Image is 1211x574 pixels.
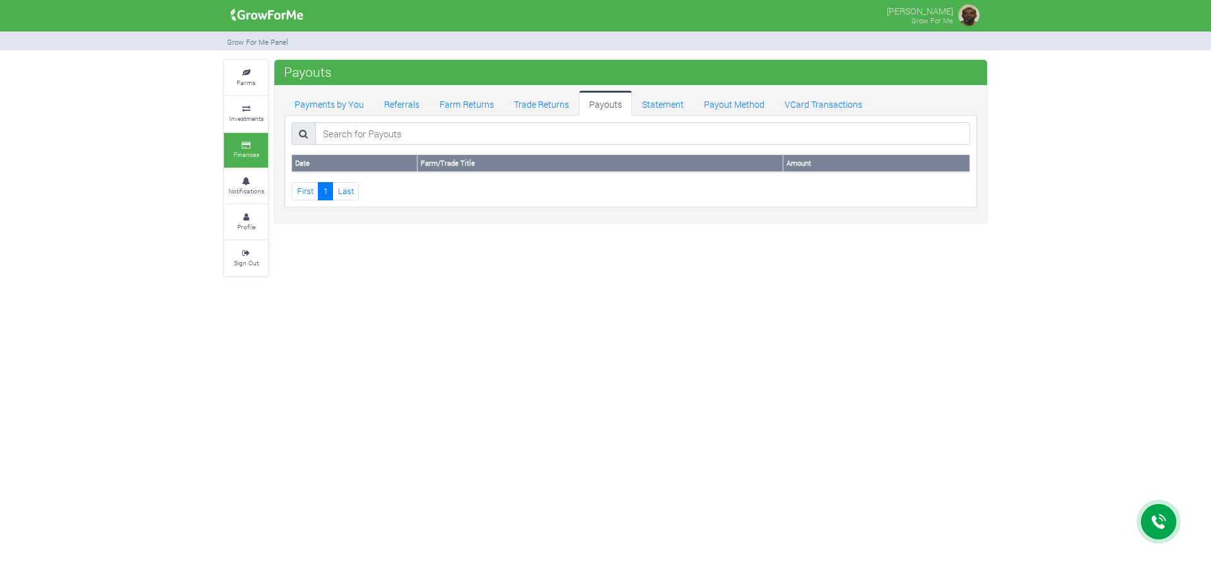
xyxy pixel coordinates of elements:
a: Sign Out [224,241,268,275]
a: Payments by You [284,91,374,116]
small: Farms [237,78,255,87]
a: Investments [224,96,268,131]
small: Finances [233,150,259,159]
a: Payouts [579,91,632,116]
p: [PERSON_NAME] [887,3,953,18]
a: VCard Transactions [775,91,872,116]
a: 1 [318,182,333,200]
a: Referrals [374,91,430,116]
small: Notifications [228,187,264,195]
small: Sign Out [234,258,259,267]
a: Notifications [224,169,268,204]
a: Finances [224,133,268,168]
a: Payout Method [694,91,775,116]
a: Trade Returns [504,91,579,116]
small: Grow For Me [911,16,953,25]
span: Payouts [281,59,335,84]
th: Amount [783,155,970,172]
a: Profile [224,205,268,239]
img: growforme image [226,3,308,28]
small: Profile [237,222,255,231]
small: Grow For Me Panel [227,37,288,47]
nav: Page Navigation [291,182,970,200]
input: Search for Payouts [315,122,970,145]
a: Statement [632,91,694,116]
img: growforme image [956,3,981,28]
a: Farms [224,60,268,95]
small: Investments [229,114,264,123]
a: Last [332,182,359,200]
th: Date [292,155,418,172]
th: Farm/Trade Title [418,155,783,172]
a: Farm Returns [430,91,504,116]
a: First [291,182,319,200]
